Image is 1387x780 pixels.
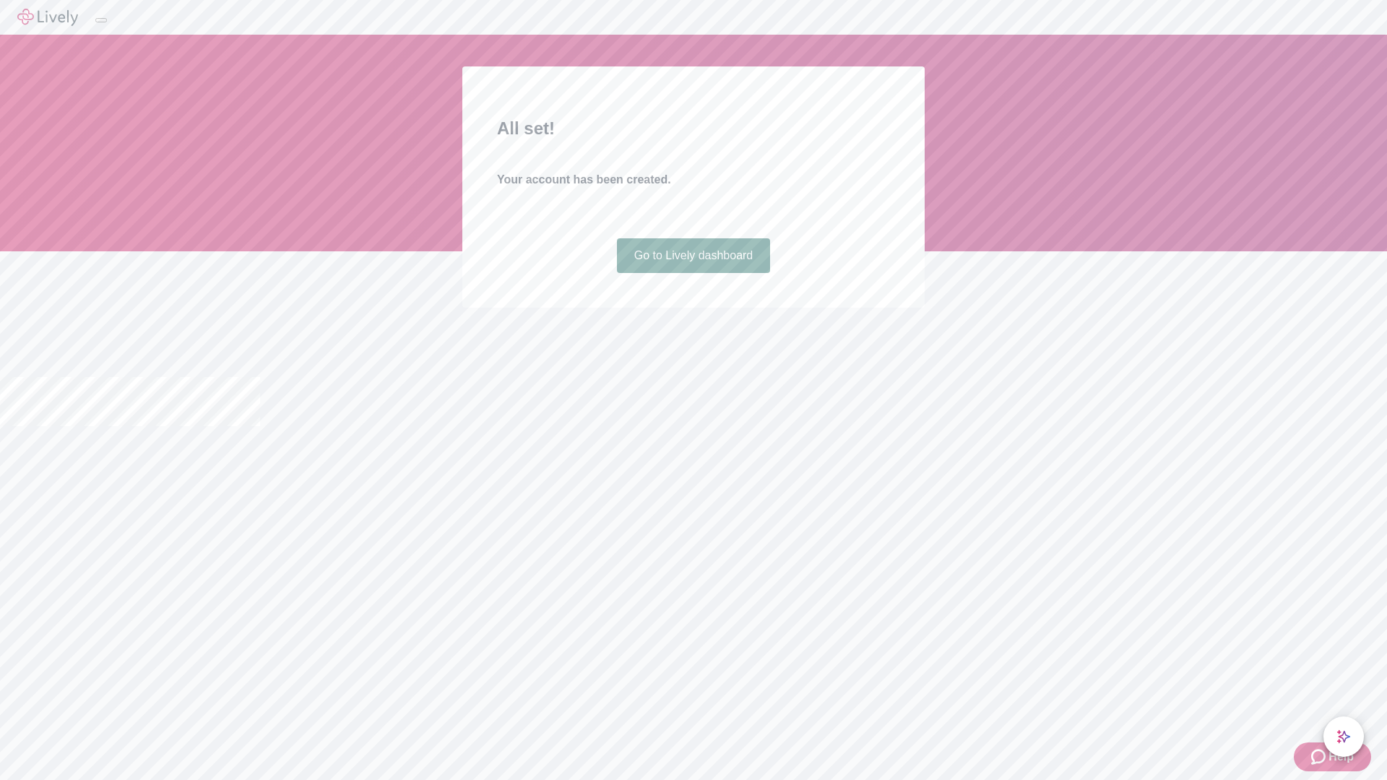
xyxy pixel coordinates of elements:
[1328,748,1354,766] span: Help
[1323,716,1364,757] button: chat
[1311,748,1328,766] svg: Zendesk support icon
[497,171,890,188] h4: Your account has been created.
[95,18,107,22] button: Log out
[1336,729,1351,744] svg: Lively AI Assistant
[17,9,78,26] img: Lively
[617,238,771,273] a: Go to Lively dashboard
[1294,742,1371,771] button: Zendesk support iconHelp
[497,116,890,142] h2: All set!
